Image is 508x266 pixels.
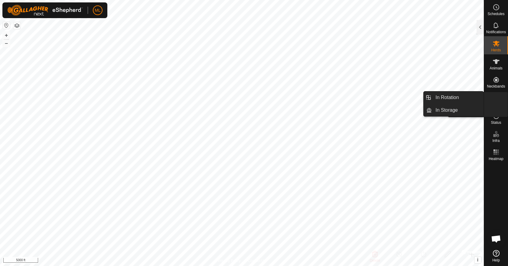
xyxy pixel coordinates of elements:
[490,66,503,70] span: Animals
[491,48,501,52] span: Herds
[487,85,505,88] span: Neckbands
[487,12,504,16] span: Schedules
[3,32,10,39] button: +
[486,30,506,34] span: Notifications
[3,22,10,29] button: Reset Map
[424,104,484,116] li: In Storage
[477,257,478,262] span: i
[489,157,503,161] span: Heatmap
[474,257,481,263] button: i
[7,5,83,16] img: Gallagher Logo
[484,248,508,264] a: Help
[424,91,484,104] li: In Rotation
[435,94,459,101] span: In Rotation
[492,139,500,143] span: Infra
[432,104,484,116] a: In Storage
[492,258,500,262] span: Help
[435,107,458,114] span: In Storage
[218,258,241,264] a: Privacy Policy
[491,121,501,124] span: Status
[248,258,266,264] a: Contact Us
[487,230,505,248] div: Open chat
[13,22,21,29] button: Map Layers
[3,40,10,47] button: –
[95,7,100,14] span: ML
[432,91,484,104] a: In Rotation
